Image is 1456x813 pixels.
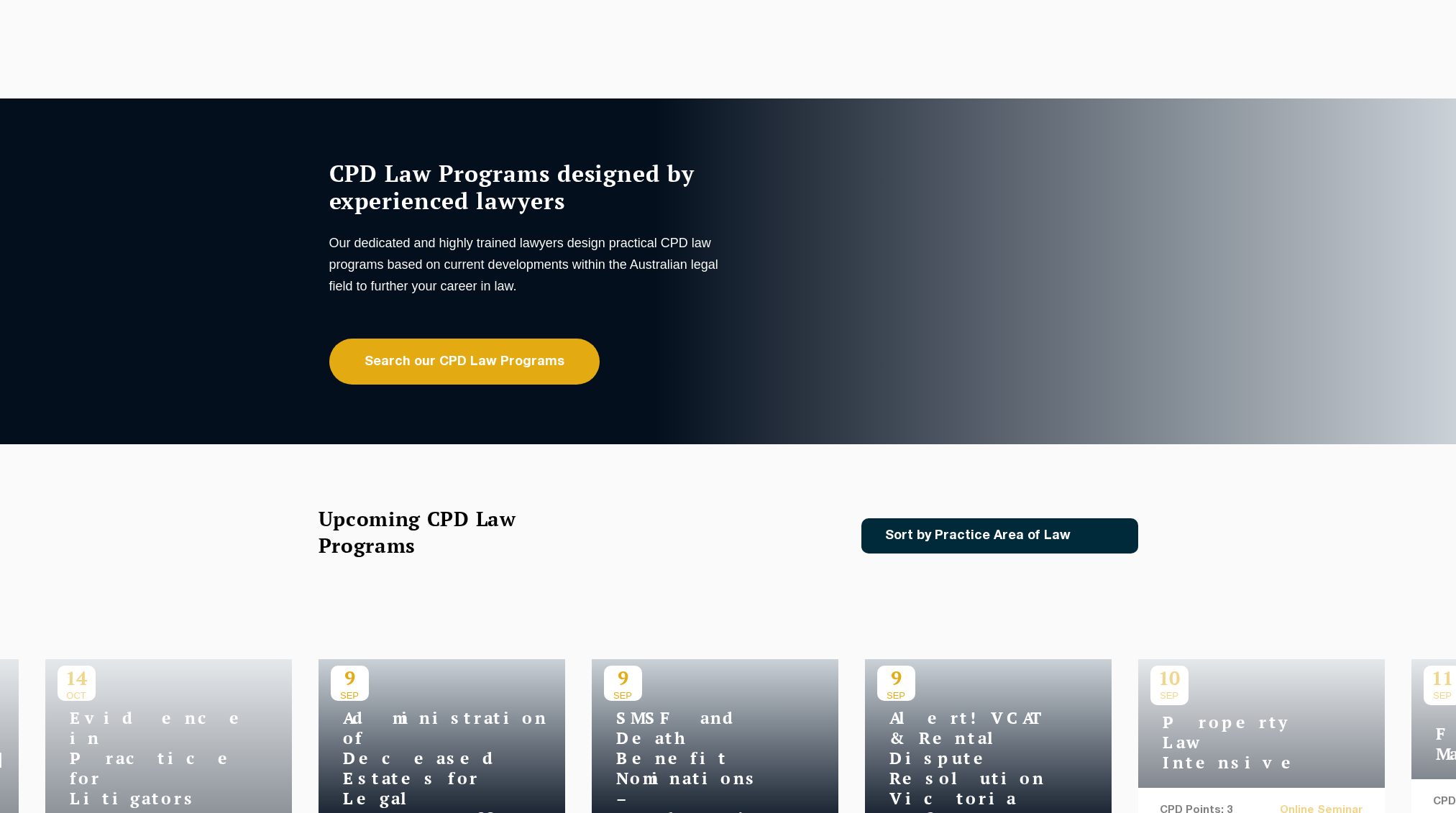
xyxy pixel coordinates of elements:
[329,232,725,297] p: Our dedicated and highly trained lawyers design practical CPD law programs based on current devel...
[319,505,552,559] h2: Upcoming CPD Law Programs
[877,666,915,690] p: 9
[861,518,1138,554] a: Sort by Practice Area of Law
[604,690,642,701] span: SEP
[1094,530,1110,542] img: Icon
[877,690,915,701] span: SEP
[329,160,725,214] h1: CPD Law Programs designed by experienced lawyers
[329,339,600,385] a: Search our CPD Law Programs
[331,690,369,701] span: SEP
[604,666,642,690] p: 9
[331,666,369,690] p: 9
